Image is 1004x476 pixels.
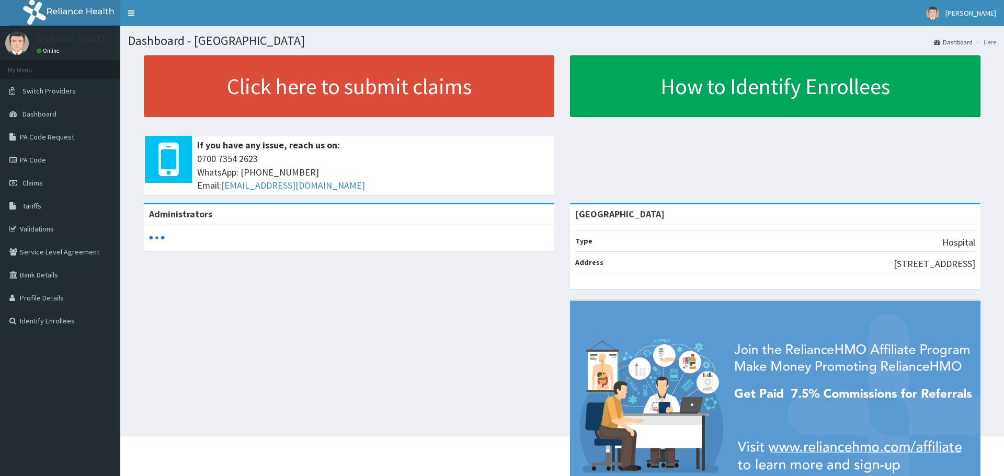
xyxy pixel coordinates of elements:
[575,236,592,246] b: Type
[221,179,365,191] a: [EMAIL_ADDRESS][DOMAIN_NAME]
[149,230,165,246] svg: audio-loading
[22,86,76,96] span: Switch Providers
[894,257,975,271] p: [STREET_ADDRESS]
[945,8,996,18] span: [PERSON_NAME]
[128,34,996,48] h1: Dashboard - [GEOGRAPHIC_DATA]
[22,201,41,211] span: Tariffs
[575,258,603,267] b: Address
[149,208,212,220] b: Administrators
[974,38,996,47] li: Here
[942,236,975,249] p: Hospital
[22,109,56,119] span: Dashboard
[197,152,549,192] span: 0700 7354 2623 WhatsApp: [PHONE_NUMBER] Email:
[37,34,105,43] p: [PERSON_NAME]
[37,47,62,54] a: Online
[22,178,43,188] span: Claims
[575,208,665,220] strong: [GEOGRAPHIC_DATA]
[144,55,554,117] a: Click here to submit claims
[570,55,980,117] a: How to Identify Enrollees
[934,38,973,47] a: Dashboard
[197,139,340,151] b: If you have any issue, reach us on:
[926,7,939,20] img: User Image
[5,31,29,55] img: User Image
